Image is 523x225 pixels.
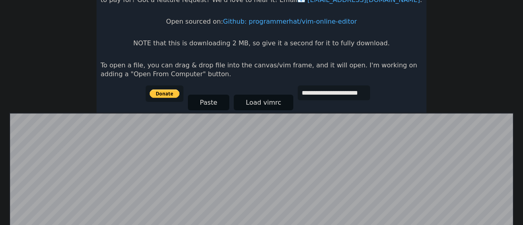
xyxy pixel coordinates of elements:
[188,95,229,110] button: Paste
[101,61,422,79] p: To open a file, you can drag & drop file into the canvas/vim frame, and it will open. I'm working...
[133,39,389,48] p: NOTE that this is downloading 2 MB, so give it a second for it to fully download.
[234,95,293,110] button: Load vimrc
[166,17,357,26] p: Open sourced on:
[223,18,357,25] a: Github: programmerhat/vim-online-editor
